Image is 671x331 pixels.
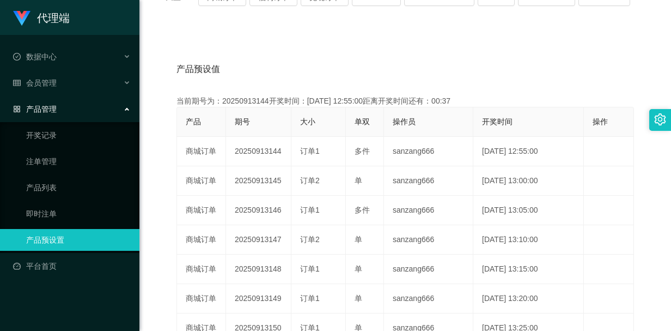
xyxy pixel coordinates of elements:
td: sanzang666 [384,255,473,284]
span: 单 [355,176,362,185]
img: logo.9652507e.png [13,11,30,26]
span: 单 [355,235,362,244]
td: 商城订单 [177,196,226,225]
i: 图标: setting [654,113,666,125]
span: 产品管理 [13,105,57,113]
span: 期号 [235,117,250,126]
span: 订单1 [300,264,320,273]
span: 单 [355,294,362,303]
i: 图标: appstore-o [13,105,21,113]
a: 图标: dashboard平台首页 [13,255,131,277]
a: 产品列表 [26,177,131,198]
span: 产品 [186,117,201,126]
td: [DATE] 13:15:00 [473,255,584,284]
td: 商城订单 [177,255,226,284]
td: sanzang666 [384,284,473,314]
span: 单 [355,264,362,273]
span: 产品预设值 [176,63,220,76]
td: [DATE] 12:55:00 [473,137,584,166]
i: 图标: table [13,79,21,87]
i: 图标: check-circle-o [13,53,21,61]
a: 开奖记录 [26,124,131,146]
td: 商城订单 [177,225,226,255]
h1: 代理端 [37,1,70,35]
span: 订单2 [300,176,320,185]
span: 多件 [355,147,370,155]
td: 20250913146 [226,196,291,225]
td: [DATE] 13:20:00 [473,284,584,314]
td: 20250913148 [226,255,291,284]
td: 20250913149 [226,284,291,314]
td: 20250913147 [226,225,291,255]
span: 数据中心 [13,52,57,61]
span: 多件 [355,206,370,214]
span: 订单1 [300,147,320,155]
td: sanzang666 [384,196,473,225]
td: sanzang666 [384,137,473,166]
a: 注单管理 [26,151,131,172]
span: 操作 [593,117,608,126]
span: 大小 [300,117,315,126]
span: 单双 [355,117,370,126]
span: 开奖时间 [482,117,513,126]
span: 会员管理 [13,79,57,87]
td: 商城订单 [177,137,226,166]
td: 商城订单 [177,284,226,314]
td: 20250913144 [226,137,291,166]
td: sanzang666 [384,225,473,255]
span: 订单1 [300,206,320,214]
td: [DATE] 13:00:00 [473,166,584,196]
div: 当前期号为：20250913144开奖时间：[DATE] 12:55:00距离开奖时间还有：00:37 [176,95,634,107]
span: 订单1 [300,294,320,303]
td: 20250913145 [226,166,291,196]
td: [DATE] 13:05:00 [473,196,584,225]
span: 操作员 [393,117,416,126]
a: 即时注单 [26,203,131,225]
td: 商城订单 [177,166,226,196]
td: sanzang666 [384,166,473,196]
td: [DATE] 13:10:00 [473,225,584,255]
a: 产品预设置 [26,229,131,251]
a: 代理端 [13,13,70,22]
span: 订单2 [300,235,320,244]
